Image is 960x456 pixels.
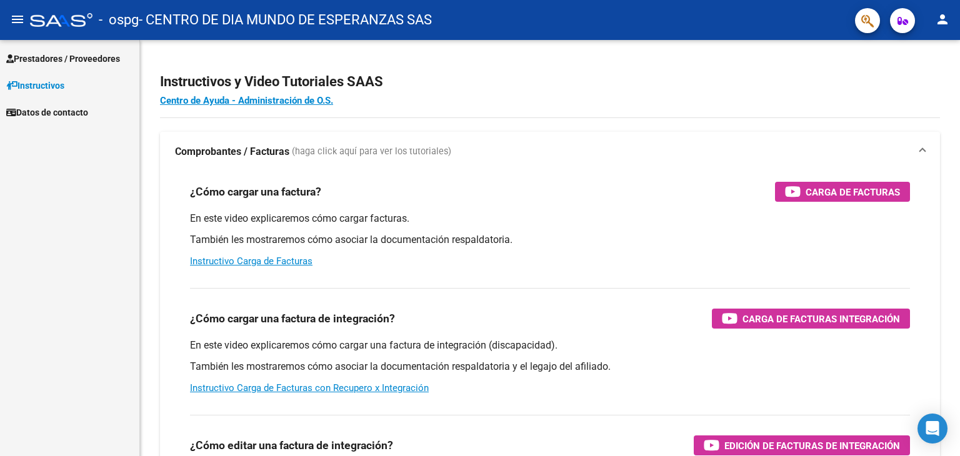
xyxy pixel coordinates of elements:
[190,255,312,267] a: Instructivo Carga de Facturas
[190,382,429,394] a: Instructivo Carga de Facturas con Recupero x Integración
[6,52,120,66] span: Prestadores / Proveedores
[190,437,393,454] h3: ¿Cómo editar una factura de integración?
[10,12,25,27] mat-icon: menu
[190,212,910,226] p: En este video explicaremos cómo cargar facturas.
[694,435,910,455] button: Edición de Facturas de integración
[175,145,289,159] strong: Comprobantes / Facturas
[292,145,451,159] span: (haga click aquí para ver los tutoriales)
[190,339,910,352] p: En este video explicaremos cómo cargar una factura de integración (discapacidad).
[917,414,947,444] div: Open Intercom Messenger
[6,106,88,119] span: Datos de contacto
[160,95,333,106] a: Centro de Ayuda - Administración de O.S.
[724,438,900,454] span: Edición de Facturas de integración
[139,6,432,34] span: - CENTRO DE DIA MUNDO DE ESPERANZAS SAS
[935,12,950,27] mat-icon: person
[160,70,940,94] h2: Instructivos y Video Tutoriales SAAS
[160,132,940,172] mat-expansion-panel-header: Comprobantes / Facturas (haga click aquí para ver los tutoriales)
[190,183,321,201] h3: ¿Cómo cargar una factura?
[712,309,910,329] button: Carga de Facturas Integración
[6,79,64,92] span: Instructivos
[806,184,900,200] span: Carga de Facturas
[775,182,910,202] button: Carga de Facturas
[742,311,900,327] span: Carga de Facturas Integración
[190,310,395,327] h3: ¿Cómo cargar una factura de integración?
[99,6,139,34] span: - ospg
[190,233,910,247] p: También les mostraremos cómo asociar la documentación respaldatoria.
[190,360,910,374] p: También les mostraremos cómo asociar la documentación respaldatoria y el legajo del afiliado.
